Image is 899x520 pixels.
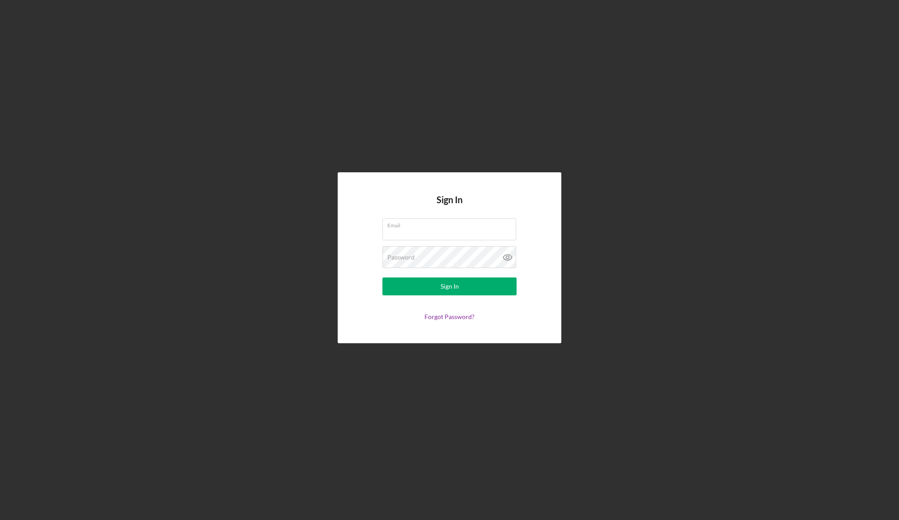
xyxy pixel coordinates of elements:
[387,219,516,229] label: Email
[382,277,517,295] button: Sign In
[424,313,475,320] a: Forgot Password?
[437,195,462,218] h4: Sign In
[441,277,459,295] div: Sign In
[387,254,415,261] label: Password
